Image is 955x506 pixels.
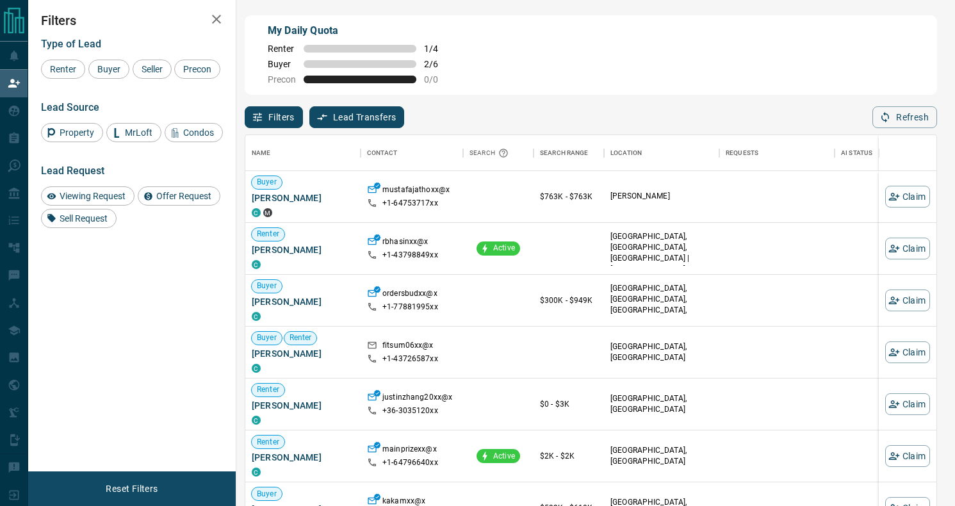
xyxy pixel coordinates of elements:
div: AI Status [841,135,872,171]
span: Lead Request [41,165,104,177]
button: Claim [885,186,930,208]
p: [GEOGRAPHIC_DATA], [GEOGRAPHIC_DATA], [GEOGRAPHIC_DATA] | [GEOGRAPHIC_DATA] [610,231,713,275]
span: Renter [252,384,284,395]
p: rbhasinxx@x [382,236,428,250]
div: Offer Request [138,186,220,206]
div: condos.ca [252,364,261,373]
p: fitsum06xx@x [382,340,434,354]
div: Viewing Request [41,186,135,206]
span: Renter [252,437,284,448]
p: My Daily Quota [268,23,452,38]
p: $763K - $763K [540,191,598,202]
span: Active [488,243,520,254]
p: ordersbudxx@x [382,288,437,302]
div: Condos [165,123,223,142]
div: Precon [174,60,220,79]
span: [PERSON_NAME] [252,399,354,412]
div: Renter [41,60,85,79]
div: Search Range [540,135,589,171]
p: [GEOGRAPHIC_DATA], [GEOGRAPHIC_DATA] [610,445,713,467]
span: Precon [268,74,296,85]
span: Renter [268,44,296,54]
span: [PERSON_NAME] [252,192,354,204]
button: Claim [885,238,930,259]
div: condos.ca [252,416,261,425]
div: Contact [367,135,397,171]
span: Property [55,127,99,138]
span: Buyer [93,64,125,74]
span: Buyer [268,59,296,69]
div: Contact [361,135,463,171]
p: [PERSON_NAME] [610,191,713,202]
span: Viewing Request [55,191,130,201]
span: [PERSON_NAME] [252,295,354,308]
p: [GEOGRAPHIC_DATA], [GEOGRAPHIC_DATA], [GEOGRAPHIC_DATA], [GEOGRAPHIC_DATA] [610,283,713,327]
button: Claim [885,393,930,415]
p: +1- 64796640xx [382,457,438,468]
span: [PERSON_NAME] [252,243,354,256]
button: Claim [885,290,930,311]
span: 1 / 4 [424,44,452,54]
span: Condos [179,127,218,138]
p: +1- 43726587xx [382,354,438,364]
div: condos.ca [252,208,261,217]
p: +1- 43798849xx [382,250,438,261]
span: MrLoft [120,127,157,138]
p: [GEOGRAPHIC_DATA], [GEOGRAPHIC_DATA] [610,393,713,415]
span: Buyer [252,177,282,188]
div: Sell Request [41,209,117,228]
p: +1- 64753717xx [382,198,438,209]
div: condos.ca [252,468,261,477]
span: [PERSON_NAME] [252,451,354,464]
p: [GEOGRAPHIC_DATA], [GEOGRAPHIC_DATA] [610,341,713,363]
div: condos.ca [252,260,261,269]
span: Renter [284,332,317,343]
span: Seller [137,64,167,74]
div: mrloft.ca [263,208,272,217]
p: mustafajathoxx@x [382,184,450,198]
span: Lead Source [41,101,99,113]
div: Name [245,135,361,171]
div: Location [610,135,642,171]
button: Lead Transfers [309,106,405,128]
p: +36- 3035120xx [382,405,438,416]
p: $2K - $2K [540,450,598,462]
span: Renter [45,64,81,74]
span: 2 / 6 [424,59,452,69]
div: Buyer [88,60,129,79]
p: $0 - $3K [540,398,598,410]
button: Claim [885,341,930,363]
span: Type of Lead [41,38,101,50]
span: Sell Request [55,213,112,224]
span: [PERSON_NAME] [252,347,354,360]
span: Offer Request [152,191,216,201]
p: +1- 77881995xx [382,302,438,313]
div: Search Range [534,135,604,171]
span: Renter [252,229,284,240]
div: Requests [726,135,758,171]
div: Requests [719,135,835,171]
button: Reset Filters [97,478,166,500]
p: mainprizexx@x [382,444,437,457]
p: $300K - $949K [540,295,598,306]
p: justinzhang20xx@x [382,392,452,405]
div: Name [252,135,271,171]
div: Location [604,135,719,171]
button: Filters [245,106,303,128]
div: Property [41,123,103,142]
h2: Filters [41,13,223,28]
span: Buyer [252,281,282,291]
span: Buyer [252,489,282,500]
div: condos.ca [252,312,261,321]
span: Active [488,451,520,462]
button: Refresh [872,106,937,128]
div: Search [469,135,512,171]
span: Buyer [252,332,282,343]
button: Claim [885,445,930,467]
div: Seller [133,60,172,79]
span: 0 / 0 [424,74,452,85]
div: MrLoft [106,123,161,142]
span: Precon [179,64,216,74]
